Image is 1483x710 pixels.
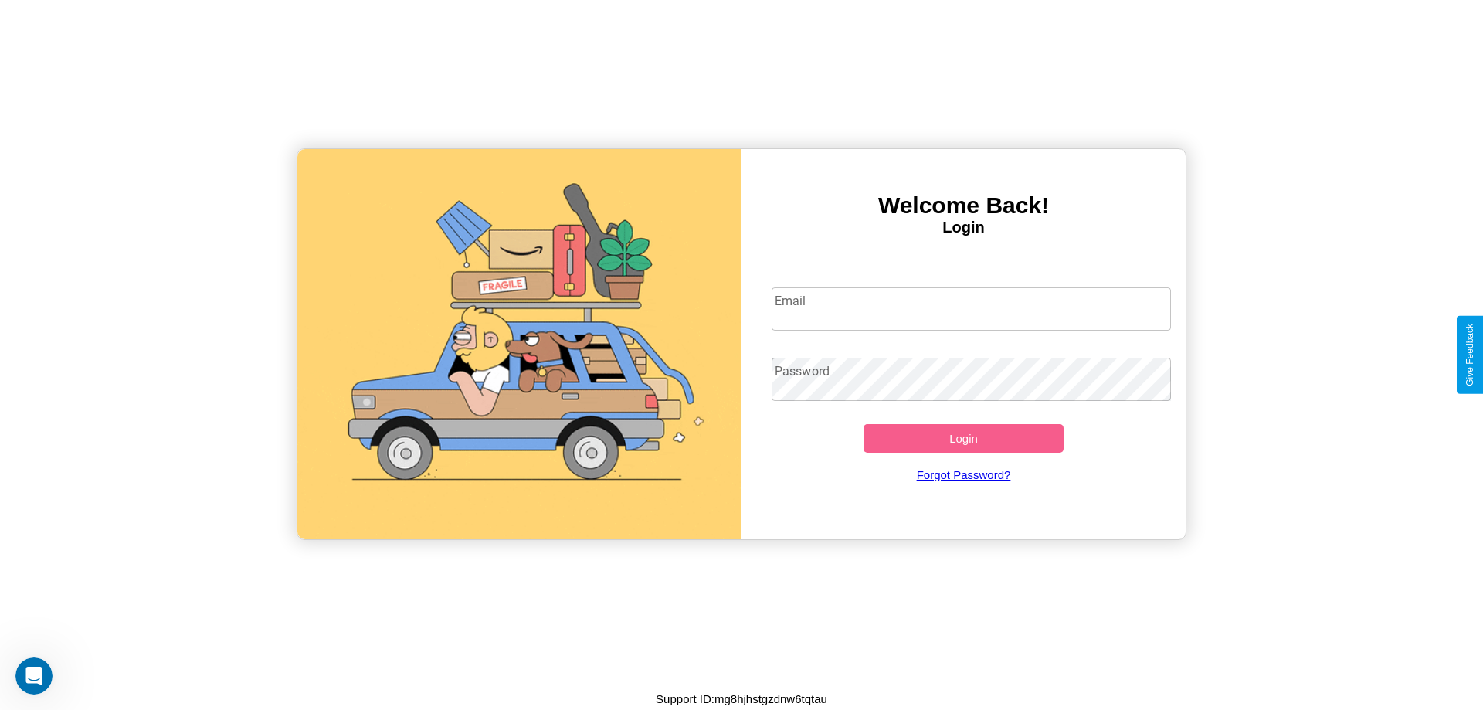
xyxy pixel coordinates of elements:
h3: Welcome Back! [741,192,1186,219]
a: Forgot Password? [764,453,1164,497]
img: gif [297,149,741,539]
h4: Login [741,219,1186,236]
p: Support ID: mg8hjhstgzdnw6tqtau [656,688,827,709]
button: Login [864,424,1064,453]
div: Give Feedback [1464,324,1475,386]
iframe: Intercom live chat [15,657,53,695]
